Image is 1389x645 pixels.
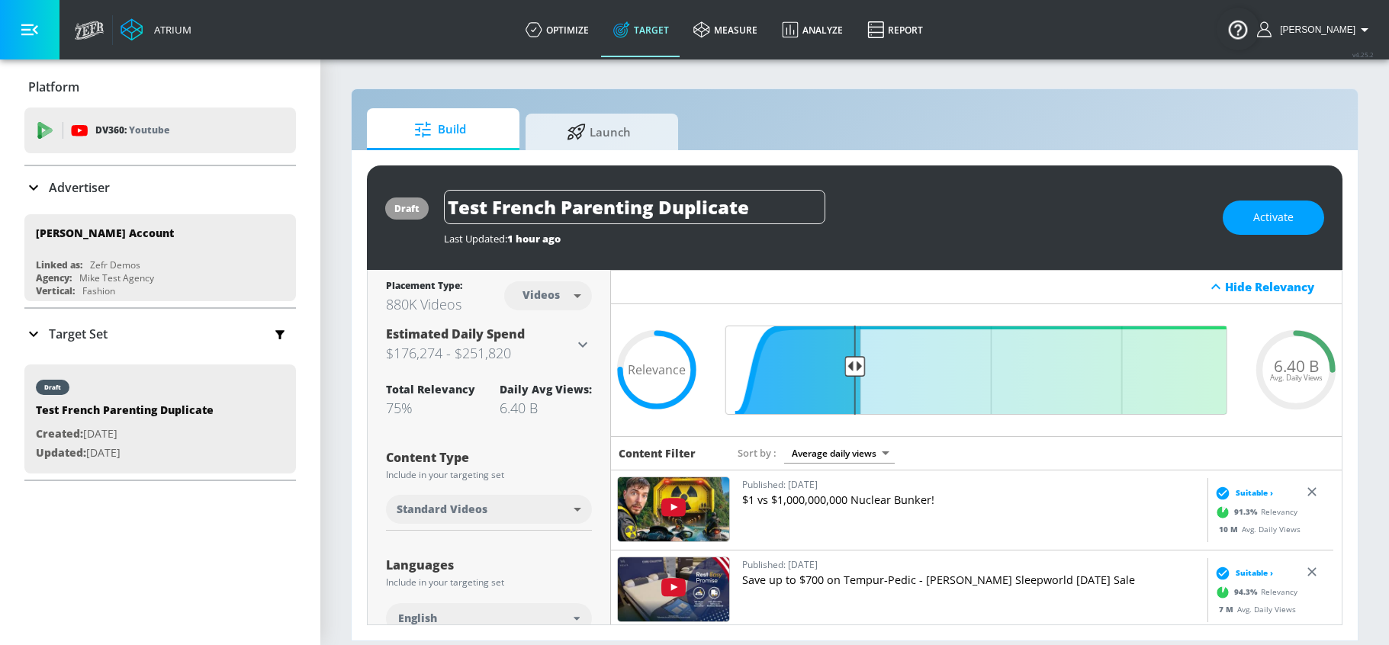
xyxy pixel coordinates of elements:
a: measure [681,2,770,57]
img: Ie4xeGetmJQ [618,557,729,621]
span: Build [382,111,498,148]
h6: Content Filter [619,446,696,460]
p: Youtube [129,122,169,138]
div: Agency: [36,271,72,284]
p: Published: [DATE] [742,557,1201,573]
div: Avg. Daily Views [1211,603,1296,615]
span: Updated: [36,445,86,460]
a: Report [855,2,935,57]
div: Target Set [24,309,296,359]
div: draft [394,202,420,215]
div: Average daily views [784,443,895,464]
div: [PERSON_NAME] Account [36,226,174,240]
div: Content Type [386,451,592,464]
div: Advertiser [24,166,296,209]
div: Mike Test Agency [79,271,154,284]
img: _AbFXuGDRTs [618,477,729,541]
div: Test French Parenting Duplicate [36,403,214,425]
div: Last Updated: [444,232,1207,245]
div: Relevancy [1211,580,1297,603]
div: Atrium [148,23,191,37]
a: Atrium [121,18,191,41]
div: draft [44,383,61,391]
a: Published: [DATE]Save up to $700 on Tempur-Pedic - [PERSON_NAME] Sleepworld [DATE] Sale [742,557,1201,624]
button: Activate [1223,201,1324,235]
div: Include in your targeting set [386,578,592,587]
div: Linked as: [36,258,82,271]
span: Created: [36,426,83,441]
div: Avg. Daily Views [1211,523,1301,534]
div: Relevancy [1211,500,1297,523]
p: Platform [28,79,79,95]
div: Suitable › [1211,565,1273,580]
span: Avg. Daily Views [1270,374,1323,382]
div: Hide Relevancy [1225,279,1333,294]
span: Estimated Daily Spend [386,326,525,342]
div: English [386,603,592,634]
div: draftTest French Parenting DuplicateCreated:[DATE]Updated:[DATE] [24,364,296,473]
span: 10 M [1219,523,1242,534]
div: Videos [515,288,567,301]
div: Suitable › [1211,485,1273,500]
div: Include in your targeting set [386,470,592,480]
span: English [398,611,437,626]
span: Relevance [628,364,686,376]
button: [PERSON_NAME] [1257,21,1374,39]
span: 6.40 B [1274,358,1319,374]
div: Zefr Demos [90,258,140,271]
div: Platform [24,66,296,108]
div: 75% [386,399,475,417]
p: Save up to $700 on Tempur-Pedic - [PERSON_NAME] Sleepworld [DATE] Sale [742,573,1201,588]
span: Sort by [738,446,776,460]
p: [DATE] [36,425,214,444]
div: Languages [386,559,592,571]
span: 94.3 % [1234,586,1261,598]
p: DV360: [95,122,169,139]
span: Activate [1253,208,1294,227]
div: Vertical: [36,284,75,297]
div: DV360: Youtube [24,107,296,153]
a: Target [601,2,681,57]
div: 6.40 B [500,399,592,417]
div: Total Relevancy [386,382,475,396]
span: 1 hour ago [507,232,561,245]
a: optimize [513,2,601,57]
div: [PERSON_NAME] AccountLinked as:Zefr DemosAgency:Mike Test AgencyVertical:Fashion [24,214,296,301]
p: Published: [DATE] [742,477,1201,493]
div: Estimated Daily Spend$176,274 - $251,820 [386,326,592,364]
p: Advertiser [49,179,110,196]
h3: $176,274 - $251,820 [386,342,574,364]
span: Standard Videos [397,502,487,517]
span: 7 M [1219,603,1237,614]
div: Fashion [82,284,115,297]
input: Final Threshold [718,326,1235,415]
div: 880K Videos [386,295,462,313]
a: Published: [DATE]$1 vs $1,000,000,000 Nuclear Bunker! [742,477,1201,544]
span: Suitable › [1236,567,1273,579]
button: Open Resource Center [1217,8,1259,50]
span: login as: michael.villalobos@zefr.com [1274,24,1355,35]
span: Launch [541,114,657,150]
p: [DATE] [36,444,214,463]
span: 91.3 % [1234,506,1261,518]
div: Placement Type: [386,279,462,295]
div: Hide Relevancy [611,270,1342,304]
span: v 4.25.2 [1352,50,1374,59]
span: Suitable › [1236,487,1273,499]
a: Analyze [770,2,855,57]
div: Daily Avg Views: [500,382,592,396]
p: Target Set [49,326,108,342]
p: $1 vs $1,000,000,000 Nuclear Bunker! [742,493,1201,508]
